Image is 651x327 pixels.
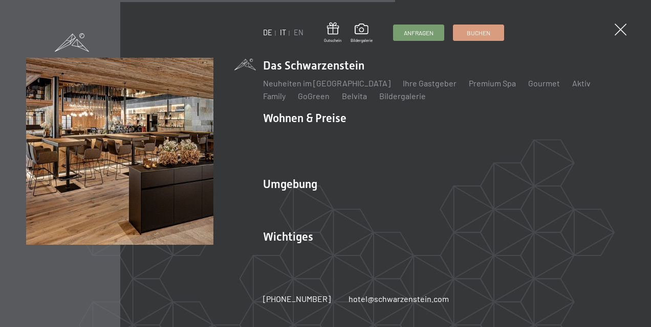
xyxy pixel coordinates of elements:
[263,294,331,303] span: [PHONE_NUMBER]
[263,28,272,37] a: DE
[572,78,591,88] a: Aktiv
[379,91,426,101] a: Bildergalerie
[263,293,331,305] a: [PHONE_NUMBER]
[467,29,490,37] span: Buchen
[349,293,449,305] a: hotel@schwarzenstein.com
[351,38,373,43] span: Bildergalerie
[351,24,373,43] a: Bildergalerie
[403,78,457,88] a: Ihre Gastgeber
[263,91,286,101] a: Family
[324,22,341,43] a: Gutschein
[528,78,560,88] a: Gourmet
[294,28,303,37] a: EN
[263,78,390,88] a: Neuheiten im [GEOGRAPHIC_DATA]
[342,91,367,101] a: Belvita
[298,91,330,101] a: GoGreen
[469,78,516,88] a: Premium Spa
[394,25,444,40] a: Anfragen
[453,25,504,40] a: Buchen
[404,29,433,37] span: Anfragen
[280,28,286,37] a: IT
[324,38,341,43] span: Gutschein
